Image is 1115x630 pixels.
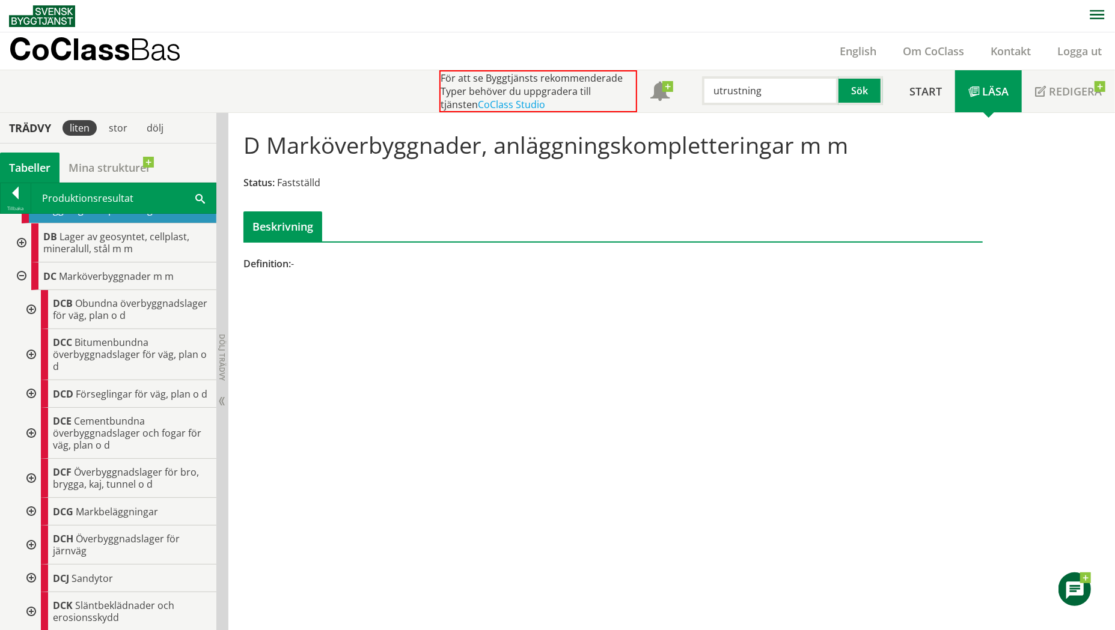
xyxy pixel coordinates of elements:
div: Gå till informationssidan för CoClass Studio [19,459,216,498]
span: DCJ [53,572,69,585]
img: Svensk Byggtjänst [9,5,75,27]
span: Överbyggnadslager för bro, brygga, kaj, tunnel o d [53,465,199,491]
div: - [243,257,730,270]
span: Lager av geosyntet, cellplast, mineralull, stål m m [43,230,189,255]
span: Sandytor [72,572,113,585]
span: Sök i tabellen [195,192,205,204]
div: dölj [139,120,171,136]
div: Gå till informationssidan för CoClass Studio [19,408,216,459]
div: Trädvy [2,121,58,135]
span: DC [43,270,57,283]
span: Förseglingar för väg, plan o d [76,387,207,401]
span: Cementbundna överbyggnadslager och fogar för väg, plan o d [53,414,201,452]
span: Marköverbyggnader m m [59,270,174,283]
a: Mina strukturer [60,153,160,183]
span: Redigera [1049,84,1102,98]
span: DCC [53,336,72,349]
a: Start [896,70,955,112]
button: Sök [839,76,883,105]
span: Bas [130,31,181,67]
span: DCD [53,387,73,401]
span: Överbyggnadslager för järnväg [53,532,180,557]
a: Om CoClass [890,44,977,58]
span: Obundna överbyggnadslager för väg, plan o d [53,297,207,322]
span: Notifikationer [650,83,670,102]
span: DCE [53,414,72,428]
a: Redigera [1022,70,1115,112]
span: Status: [243,176,275,189]
span: Bitumenbundna överbyggnadslager för väg, plan o d [53,336,207,373]
a: Läsa [955,70,1022,112]
div: Tillbaka [1,204,31,213]
span: Dölj trädvy [217,334,227,381]
div: Gå till informationssidan för CoClass Studio [19,565,216,592]
div: Gå till informationssidan för CoClass Studio [19,290,216,329]
a: Logga ut [1044,44,1115,58]
span: DB [43,230,57,243]
a: CoClass Studio [478,98,545,111]
div: Beskrivning [243,211,322,241]
h1: D Marköverbyggnader, anläggningskompletteringar m m [243,132,848,158]
input: Sök [702,76,839,105]
span: Start [909,84,942,98]
span: Fastställd [277,176,320,189]
span: Definition: [243,257,291,270]
div: Gå till informationssidan för CoClass Studio [19,526,216,565]
span: DCF [53,465,72,479]
span: Markbeläggningar [76,505,158,518]
div: stor [102,120,135,136]
div: För att se Byggtjänsts rekommenderade Typer behöver du uppgradera till tjänsten [439,70,637,112]
span: Släntbeklädnader och erosionsskydd [53,599,174,624]
div: Gå till informationssidan för CoClass Studio [19,498,216,526]
div: liten [63,120,97,136]
span: DCK [53,599,73,612]
a: English [826,44,890,58]
a: Kontakt [977,44,1044,58]
span: Läsa [982,84,1009,98]
span: DCB [53,297,73,310]
span: DCH [53,532,73,545]
p: CoClass [9,42,181,56]
div: Gå till informationssidan för CoClass Studio [19,380,216,408]
div: Produktionsresultat [31,183,216,213]
div: Gå till informationssidan för CoClass Studio [19,329,216,380]
a: CoClassBas [9,32,207,70]
span: DCG [53,505,73,518]
div: Gå till informationssidan för CoClass Studio [10,223,216,262]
